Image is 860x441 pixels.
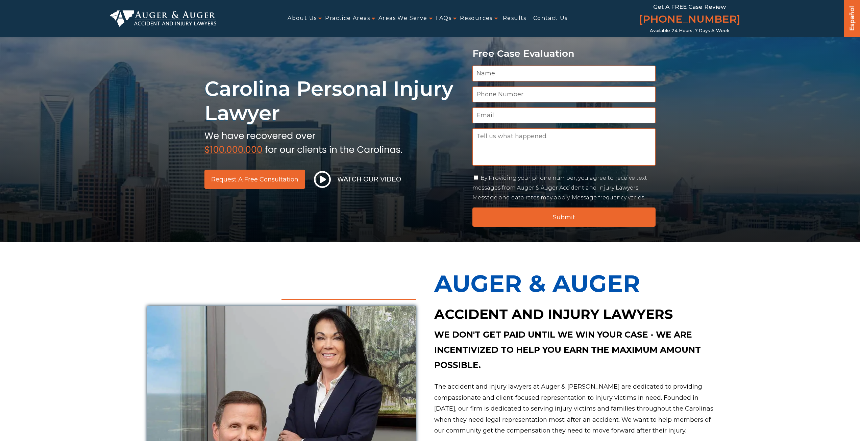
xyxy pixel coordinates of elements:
[472,48,656,59] p: Free Case Evaluation
[472,87,656,102] input: Phone Number
[204,77,464,125] h1: Carolina Personal Injury Lawyer
[472,207,656,227] input: Submit
[434,305,713,324] h2: Accident and Injury Lawyers
[211,176,298,182] span: Request a Free Consultation
[472,175,647,201] label: By Providing your phone number, you agree to receive text messages from Auger & Auger Accident an...
[434,327,713,373] p: We don't get paid until we win your case - we are incentivized to help you earn the maximum amoun...
[503,11,526,26] a: Results
[325,11,370,26] a: Practice Areas
[110,10,217,26] img: Auger & Auger Accident and Injury Lawyers Logo
[434,262,713,305] p: Auger & Auger
[434,381,713,436] p: The accident and injury lawyers at Auger & [PERSON_NAME] are dedicated to providing compassionate...
[472,66,656,81] input: Name
[460,11,493,26] a: Resources
[204,170,305,189] a: Request a Free Consultation
[312,171,403,188] button: Watch Our Video
[378,11,427,26] a: Areas We Serve
[533,11,568,26] a: Contact Us
[204,129,402,154] img: sub text
[639,12,740,28] a: [PHONE_NUMBER]
[472,107,656,123] input: Email
[436,11,452,26] a: FAQs
[288,11,317,26] a: About Us
[653,3,726,10] span: Get a FREE Case Review
[650,28,730,33] span: Available 24 Hours, 7 Days a Week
